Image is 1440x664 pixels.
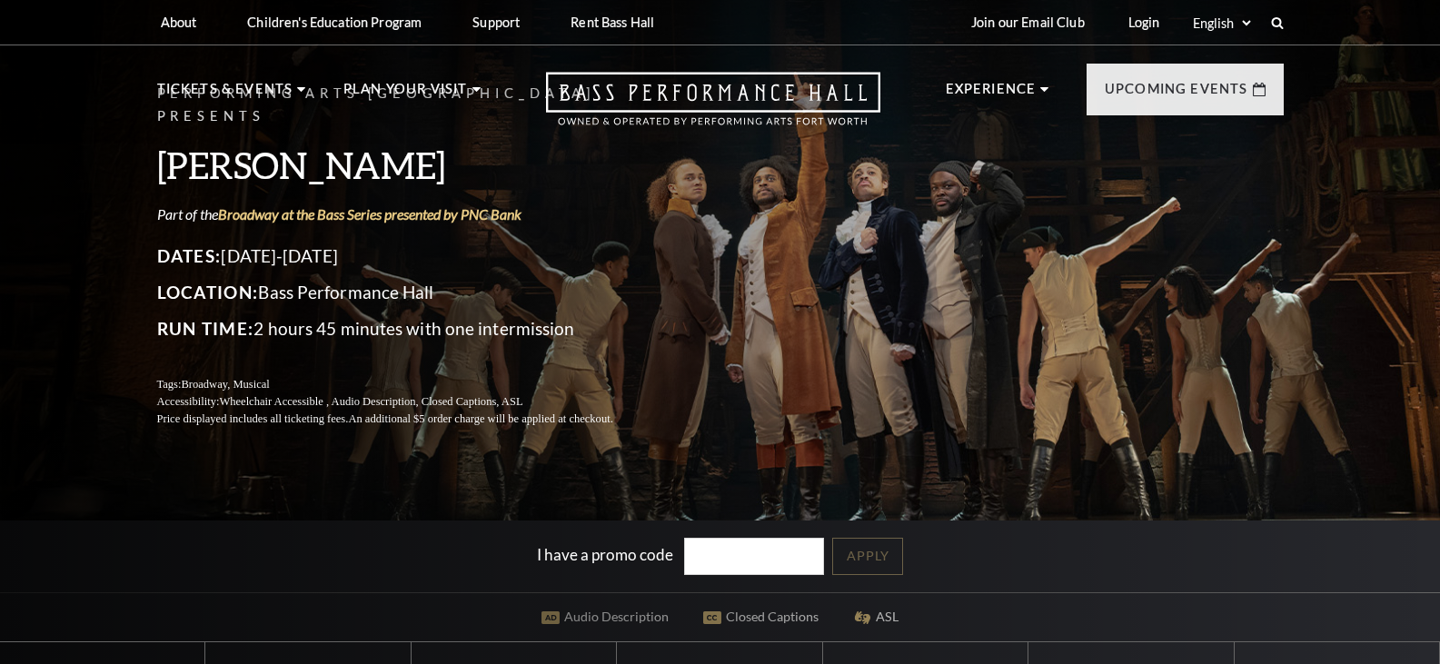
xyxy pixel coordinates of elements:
p: Price displayed includes all ticketing fees. [157,411,657,428]
p: About [161,15,197,30]
p: Accessibility: [157,393,657,411]
p: Tags: [157,376,657,393]
p: Rent Bass Hall [571,15,654,30]
p: Bass Performance Hall [157,278,657,307]
p: [DATE]-[DATE] [157,242,657,271]
span: Location: [157,282,259,302]
p: Part of the [157,204,657,224]
p: Plan Your Visit [343,78,468,111]
p: Tickets & Events [157,78,293,111]
p: Support [472,15,520,30]
label: I have a promo code [537,545,673,564]
p: Children's Education Program [247,15,422,30]
span: Dates: [157,245,222,266]
a: Broadway at the Bass Series presented by PNC Bank [218,205,521,223]
select: Select: [1189,15,1254,32]
h3: [PERSON_NAME] [157,142,657,188]
span: Run Time: [157,318,254,339]
p: Upcoming Events [1105,78,1248,111]
span: An additional $5 order charge will be applied at checkout. [348,412,612,425]
p: 2 hours 45 minutes with one intermission [157,314,657,343]
p: Experience [946,78,1037,111]
span: Broadway, Musical [181,378,269,391]
span: Wheelchair Accessible , Audio Description, Closed Captions, ASL [219,395,522,408]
